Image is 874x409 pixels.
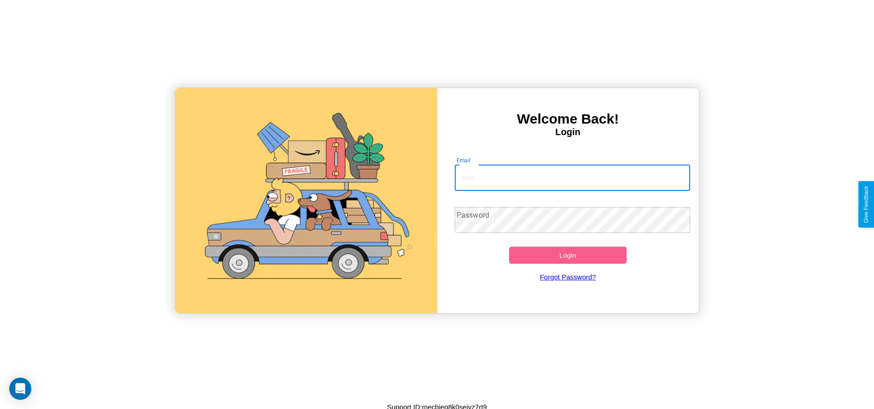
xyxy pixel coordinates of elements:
[9,378,31,400] div: Open Intercom Messenger
[457,156,471,164] label: Email
[450,264,686,290] a: Forgot Password?
[437,111,699,127] h3: Welcome Back!
[863,186,869,223] div: Give Feedback
[437,127,699,137] h4: Login
[175,88,437,313] img: gif
[509,247,627,264] button: Login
